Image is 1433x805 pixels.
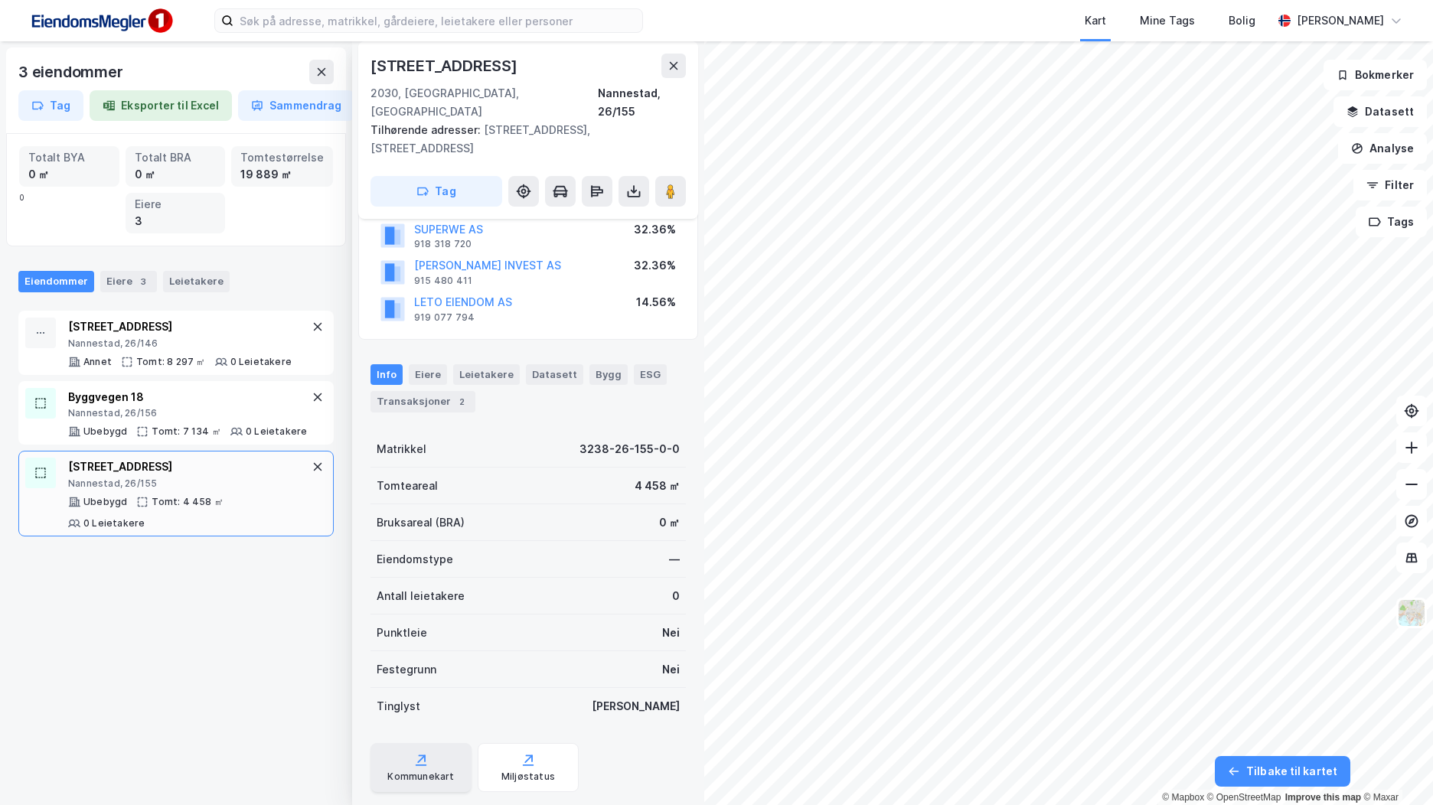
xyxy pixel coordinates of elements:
div: [STREET_ADDRESS] [68,458,308,476]
div: Nannestad, 26/156 [68,407,307,419]
div: Nannestad, 26/146 [68,337,292,350]
div: [STREET_ADDRESS] [370,54,521,78]
div: 2 [454,394,469,409]
div: 0 ㎡ [135,166,217,183]
div: Kommunekart [387,771,454,783]
div: Eiere [100,271,157,292]
div: 0 ㎡ [659,513,680,532]
div: Tomt: 7 134 ㎡ [152,425,221,438]
a: Mapbox [1162,792,1204,803]
a: OpenStreetMap [1207,792,1281,803]
div: Leietakere [163,271,230,292]
div: 2030, [GEOGRAPHIC_DATA], [GEOGRAPHIC_DATA] [370,84,598,121]
div: Tomteareal [377,477,438,495]
div: 3 eiendommer [18,60,126,84]
div: Eiere [135,196,217,213]
div: Tomt: 4 458 ㎡ [152,496,224,508]
img: F4PB6Px+NJ5v8B7XTbfpPpyloAAAAASUVORK5CYII= [24,4,178,38]
div: 918 318 720 [414,238,472,250]
button: Eksporter til Excel [90,90,232,121]
div: Mine Tags [1140,11,1195,30]
div: Nei [662,624,680,642]
button: Sammendrag [238,90,354,121]
a: Improve this map [1285,792,1361,803]
div: 0 Leietakere [83,517,145,530]
div: Byggvegen 18 [68,388,307,406]
div: [PERSON_NAME] [1297,11,1384,30]
img: Z [1397,598,1426,627]
div: Bolig [1229,11,1255,30]
div: Transaksjoner [370,391,475,412]
div: 14.56% [636,293,676,311]
div: Totalt BYA [28,149,110,166]
div: Kontrollprogram for chat [1356,732,1433,805]
button: Tilbake til kartet [1215,756,1350,787]
div: — [669,550,680,569]
div: Tinglyst [377,697,420,715]
div: Punktleie [377,624,427,642]
iframe: Chat Widget [1356,732,1433,805]
input: Søk på adresse, matrikkel, gårdeiere, leietakere eller personer [233,9,642,32]
div: Nannestad, 26/155 [598,84,687,121]
div: [STREET_ADDRESS] [68,318,292,336]
div: 0 Leietakere [246,425,307,438]
div: 0 Leietakere [230,356,292,368]
div: 915 480 411 [414,275,472,287]
button: Tag [18,90,83,121]
div: Festegrunn [377,660,436,679]
button: Filter [1353,170,1427,200]
div: Leietakere [453,364,520,384]
div: 4 458 ㎡ [635,477,680,495]
div: Datasett [526,364,583,384]
div: [STREET_ADDRESS], [STREET_ADDRESS] [370,121,674,158]
div: 3238-26-155-0-0 [579,440,680,458]
div: Antall leietakere [377,587,465,605]
div: 0 [672,587,680,605]
div: 3 [135,213,217,230]
button: Tag [370,176,502,207]
div: Ubebygd [83,425,127,438]
div: Annet [83,356,112,368]
div: Eiere [409,364,447,384]
button: Datasett [1333,96,1427,127]
button: Tags [1356,207,1427,237]
span: Tilhørende adresser: [370,123,484,136]
div: Tomt: 8 297 ㎡ [136,356,206,368]
div: Eiendommer [18,271,94,292]
div: 919 077 794 [414,311,475,324]
div: Ubebygd [83,496,127,508]
div: Kart [1085,11,1106,30]
div: ESG [634,364,667,384]
button: Analyse [1338,133,1427,164]
div: Nei [662,660,680,679]
div: Tomtestørrelse [240,149,324,166]
button: Bokmerker [1324,60,1427,90]
div: 3 [135,274,151,289]
div: 19 889 ㎡ [240,166,324,183]
div: Matrikkel [377,440,426,458]
div: Nannestad, 26/155 [68,477,308,490]
div: Totalt BRA [135,149,217,166]
div: Miljøstatus [501,771,555,783]
div: 0 [19,146,333,233]
div: Eiendomstype [377,550,453,569]
div: Bygg [589,364,628,384]
div: [PERSON_NAME] [592,697,680,715]
div: 32.36% [634,256,676,275]
div: Info [370,364,403,384]
div: Bruksareal (BRA) [377,513,465,532]
div: 0 ㎡ [28,166,110,183]
div: 32.36% [634,220,676,239]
